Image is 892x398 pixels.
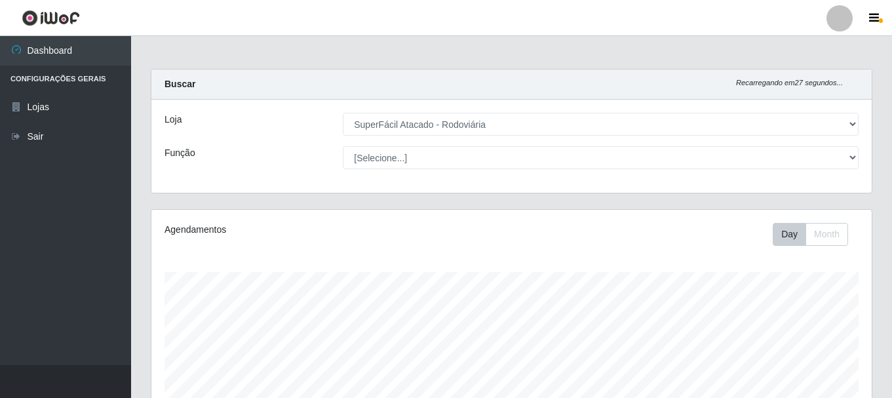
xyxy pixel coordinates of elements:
[165,113,182,127] label: Loja
[736,79,843,87] i: Recarregando em 27 segundos...
[805,223,848,246] button: Month
[165,223,442,237] div: Agendamentos
[165,79,195,89] strong: Buscar
[773,223,859,246] div: Toolbar with button groups
[773,223,848,246] div: First group
[22,10,80,26] img: CoreUI Logo
[773,223,806,246] button: Day
[165,146,195,160] label: Função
